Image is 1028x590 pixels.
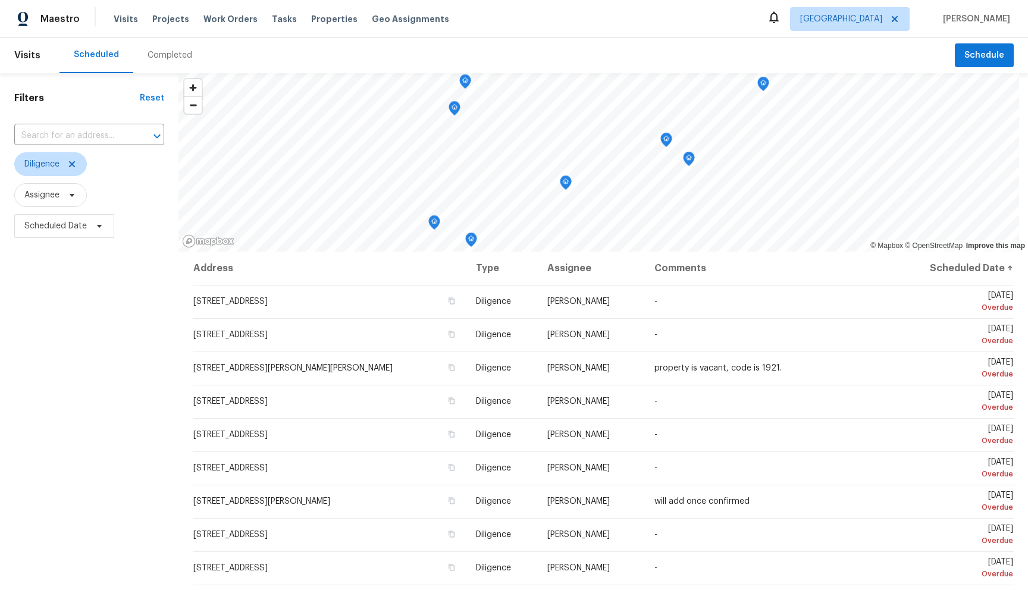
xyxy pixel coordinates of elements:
[938,13,1010,25] span: [PERSON_NAME]
[654,397,657,406] span: -
[24,158,59,170] span: Diligence
[272,15,297,23] span: Tasks
[901,291,1013,313] span: [DATE]
[476,331,511,339] span: Diligence
[193,252,466,285] th: Address
[311,13,358,25] span: Properties
[465,233,477,251] div: Map marker
[654,431,657,439] span: -
[372,13,449,25] span: Geo Assignments
[178,73,1019,252] canvas: Map
[901,558,1013,580] span: [DATE]
[14,127,131,145] input: Search for an address...
[446,562,457,573] button: Copy Address
[446,429,457,440] button: Copy Address
[547,464,610,472] span: [PERSON_NAME]
[476,431,511,439] span: Diligence
[193,364,393,372] span: [STREET_ADDRESS][PERSON_NAME][PERSON_NAME]
[14,42,40,68] span: Visits
[901,302,1013,313] div: Overdue
[466,252,538,285] th: Type
[476,464,511,472] span: Diligence
[446,529,457,539] button: Copy Address
[193,331,268,339] span: [STREET_ADDRESS]
[901,401,1013,413] div: Overdue
[476,531,511,539] span: Diligence
[24,189,59,201] span: Assignee
[148,49,192,61] div: Completed
[547,297,610,306] span: [PERSON_NAME]
[547,397,610,406] span: [PERSON_NAME]
[40,13,80,25] span: Maestro
[428,215,440,234] div: Map marker
[446,329,457,340] button: Copy Address
[459,74,471,93] div: Map marker
[955,43,1014,68] button: Schedule
[547,431,610,439] span: [PERSON_NAME]
[654,364,782,372] span: property is vacant, code is 1921.
[547,331,610,339] span: [PERSON_NAME]
[476,564,511,572] span: Diligence
[193,397,268,406] span: [STREET_ADDRESS]
[800,13,882,25] span: [GEOGRAPHIC_DATA]
[654,531,657,539] span: -
[149,128,165,145] button: Open
[446,296,457,306] button: Copy Address
[14,92,140,104] h1: Filters
[476,297,511,306] span: Diligence
[901,358,1013,380] span: [DATE]
[193,464,268,472] span: [STREET_ADDRESS]
[901,391,1013,413] span: [DATE]
[449,101,460,120] div: Map marker
[901,425,1013,447] span: [DATE]
[966,241,1025,250] a: Improve this map
[654,564,657,572] span: -
[870,241,903,250] a: Mapbox
[446,396,457,406] button: Copy Address
[905,241,963,250] a: OpenStreetMap
[901,525,1013,547] span: [DATE]
[446,362,457,373] button: Copy Address
[901,501,1013,513] div: Overdue
[476,497,511,506] span: Diligence
[538,252,645,285] th: Assignee
[193,497,330,506] span: [STREET_ADDRESS][PERSON_NAME]
[901,535,1013,547] div: Overdue
[891,252,1014,285] th: Scheduled Date ↑
[547,364,610,372] span: [PERSON_NAME]
[654,464,657,472] span: -
[184,79,202,96] button: Zoom in
[114,13,138,25] span: Visits
[901,335,1013,347] div: Overdue
[74,49,119,61] div: Scheduled
[24,220,87,232] span: Scheduled Date
[140,92,164,104] div: Reset
[184,97,202,114] span: Zoom out
[901,368,1013,380] div: Overdue
[654,331,657,339] span: -
[660,133,672,151] div: Map marker
[645,252,891,285] th: Comments
[901,468,1013,480] div: Overdue
[203,13,258,25] span: Work Orders
[184,96,202,114] button: Zoom out
[193,564,268,572] span: [STREET_ADDRESS]
[476,397,511,406] span: Diligence
[901,325,1013,347] span: [DATE]
[901,435,1013,447] div: Overdue
[446,462,457,473] button: Copy Address
[757,77,769,95] div: Map marker
[476,364,511,372] span: Diligence
[193,531,268,539] span: [STREET_ADDRESS]
[193,297,268,306] span: [STREET_ADDRESS]
[182,234,234,248] a: Mapbox homepage
[654,497,750,506] span: will add once confirmed
[964,48,1004,63] span: Schedule
[683,152,695,170] div: Map marker
[547,531,610,539] span: [PERSON_NAME]
[446,495,457,506] button: Copy Address
[901,491,1013,513] span: [DATE]
[901,458,1013,480] span: [DATE]
[654,297,657,306] span: -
